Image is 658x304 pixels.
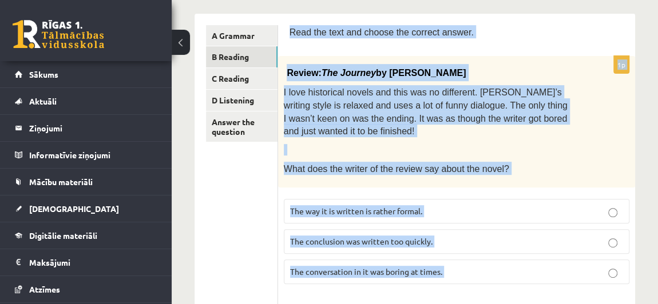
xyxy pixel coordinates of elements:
[29,115,157,141] legend: Ziņojumi
[284,87,568,136] span: I love historical novels and this was no different. [PERSON_NAME]’s writing style is relaxed and ...
[322,68,376,78] span: The Journey
[15,195,157,222] a: [DEMOGRAPHIC_DATA]
[13,20,104,49] a: Rīgas 1. Tālmācības vidusskola
[15,249,157,275] a: Maksājumi
[15,61,157,87] a: Sākums
[29,177,93,187] span: Mācību materiāli
[290,236,433,246] span: The conclusion was written too quickly.
[206,68,278,89] a: C Reading
[608,208,617,217] input: The way it is written is rather formal.
[15,169,157,195] a: Mācību materiāli
[608,238,617,247] input: The conclusion was written too quickly.
[29,249,157,275] legend: Maksājumi
[29,230,97,241] span: Digitālie materiāli
[290,27,474,37] span: Read the text and choose the correct answer.
[376,68,466,78] span: by [PERSON_NAME]
[29,203,119,214] span: [DEMOGRAPHIC_DATA]
[284,164,509,174] span: What does the writer of the review say about the novel?
[29,69,58,79] span: Sākums
[15,276,157,302] a: Atzīmes
[15,115,157,141] a: Ziņojumi
[608,269,617,278] input: The conversation in it was boring at times.
[15,88,157,114] a: Aktuāli
[206,111,278,142] a: Answer the question
[290,206,422,216] span: The way it is written is rather formal.
[15,222,157,249] a: Digitālie materiāli
[29,96,57,106] span: Aktuāli
[206,90,278,111] a: D Listening
[29,142,157,168] legend: Informatīvie ziņojumi
[613,55,629,74] p: 1p
[290,266,442,277] span: The conversation in it was boring at times.
[29,284,60,294] span: Atzīmes
[15,142,157,168] a: Informatīvie ziņojumi
[287,68,321,78] span: Review:
[206,25,278,46] a: A Grammar
[206,46,278,67] a: B Reading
